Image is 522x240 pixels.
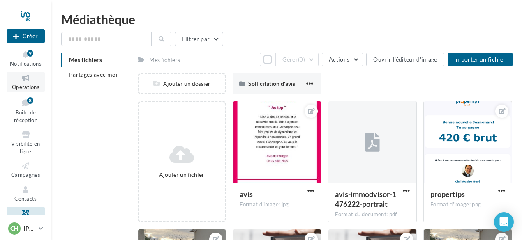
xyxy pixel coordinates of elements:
a: Boîte de réception8 [7,96,45,126]
span: propertips [430,190,465,199]
span: Actions [329,56,349,63]
button: Filtrer par [175,32,223,46]
button: Ouvrir l'éditeur d'image [366,53,444,66]
div: Ajouter un fichier [142,171,222,179]
div: Ajouter un dossier [139,80,225,88]
a: Médiathèque [7,207,45,227]
span: Importer un fichier [454,56,506,63]
span: CH [10,224,18,233]
div: 9 [27,50,33,57]
span: (0) [298,56,305,63]
a: Contacts [7,183,45,203]
div: Nouvelle campagne [7,29,45,43]
a: CH [PERSON_NAME] [7,221,45,236]
span: Partagés avec moi [69,71,118,78]
a: Visibilité en ligne [7,128,45,156]
span: Campagnes [11,171,40,178]
span: Contacts [14,195,37,202]
button: Notifications 9 [7,48,45,69]
span: Opérations [12,84,39,90]
div: Open Intercom Messenger [494,212,514,232]
span: avis-immodvisor-1476222-portrait [335,190,396,208]
p: [PERSON_NAME] [24,224,35,233]
span: Mes fichiers [69,56,102,63]
span: avis [240,190,253,199]
span: Sollicitation d'avis [248,80,295,87]
div: 8 [27,97,33,104]
div: Format du document: pdf [335,211,410,218]
span: Notifications [10,60,42,67]
button: Créer [7,29,45,43]
button: Importer un fichier [448,53,513,66]
button: Gérer(0) [275,53,319,66]
a: Opérations [7,72,45,92]
span: Boîte de réception [14,109,37,123]
button: Actions [322,53,363,66]
div: Médiathèque [61,13,512,25]
div: Format d'image: jpg [240,201,314,208]
div: Mes fichiers [149,56,180,64]
span: Visibilité en ligne [11,140,40,155]
a: Campagnes [7,160,45,180]
div: Format d'image: png [430,201,505,208]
